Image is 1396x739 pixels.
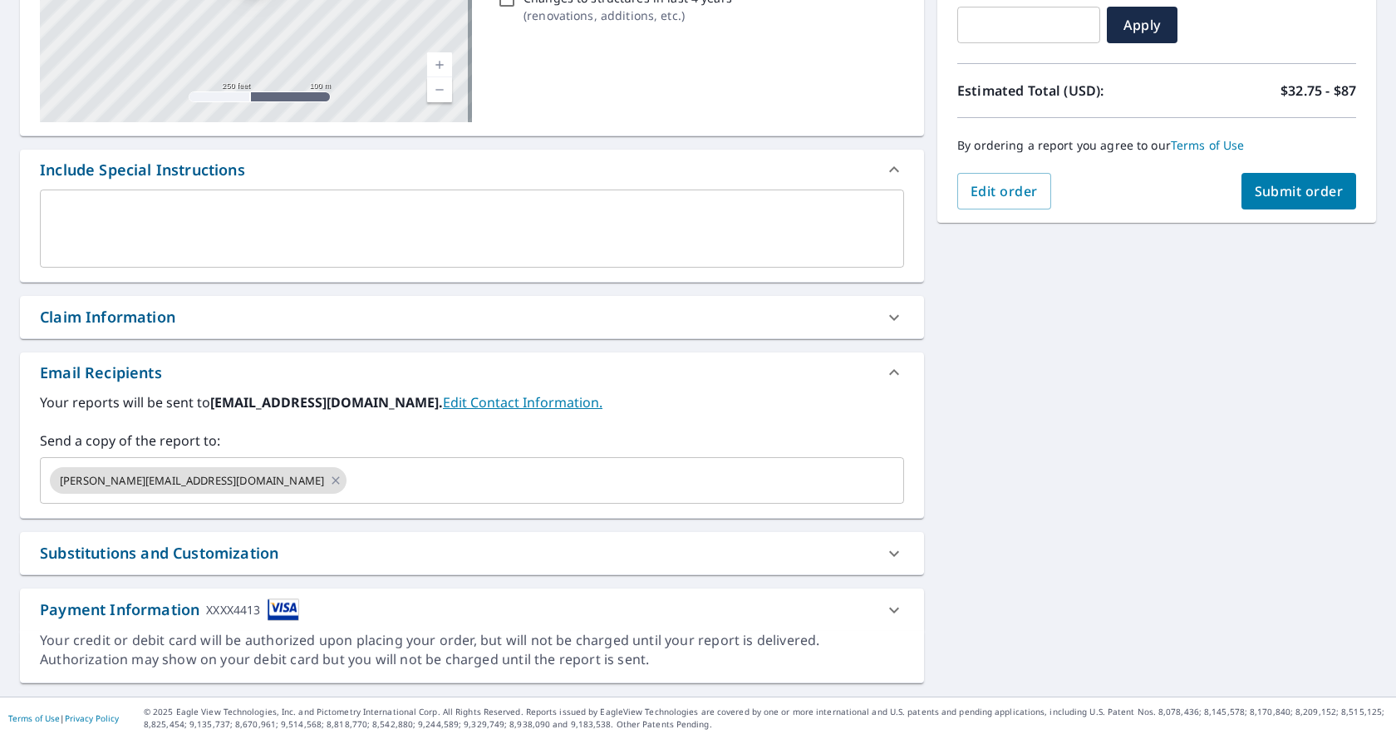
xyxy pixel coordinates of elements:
[1255,182,1344,200] span: Submit order
[1107,7,1177,43] button: Apply
[40,362,162,384] div: Email Recipients
[8,713,119,723] p: |
[210,393,443,411] b: [EMAIL_ADDRESS][DOMAIN_NAME].
[40,392,904,412] label: Your reports will be sent to
[40,306,175,328] div: Claim Information
[1120,16,1164,34] span: Apply
[268,599,299,621] img: cardImage
[40,631,904,669] div: Your credit or debit card will be authorized upon placing your order, but will not be charged unt...
[523,7,732,24] p: ( renovations, additions, etc. )
[443,393,602,411] a: EditContactInfo
[1280,81,1356,101] p: $32.75 - $87
[1171,137,1245,153] a: Terms of Use
[1241,173,1357,209] button: Submit order
[144,706,1388,731] p: © 2025 Eagle View Technologies, Inc. and Pictometry International Corp. All Rights Reserved. Repo...
[20,150,924,190] div: Include Special Instructions
[20,296,924,338] div: Claim Information
[20,589,924,631] div: Payment InformationXXXX4413cardImage
[50,467,347,494] div: [PERSON_NAME][EMAIL_ADDRESS][DOMAIN_NAME]
[957,173,1051,209] button: Edit order
[206,599,260,621] div: XXXX4413
[50,473,334,489] span: [PERSON_NAME][EMAIL_ADDRESS][DOMAIN_NAME]
[40,542,278,564] div: Substitutions and Customization
[957,81,1157,101] p: Estimated Total (USD):
[20,352,924,392] div: Email Recipients
[8,712,60,724] a: Terms of Use
[427,77,452,102] a: Current Level 17, Zoom Out
[957,138,1356,153] p: By ordering a report you agree to our
[427,52,452,77] a: Current Level 17, Zoom In
[971,182,1038,200] span: Edit order
[20,532,924,574] div: Substitutions and Customization
[40,159,245,181] div: Include Special Instructions
[65,712,119,724] a: Privacy Policy
[40,599,299,621] div: Payment Information
[40,431,904,451] label: Send a copy of the report to:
